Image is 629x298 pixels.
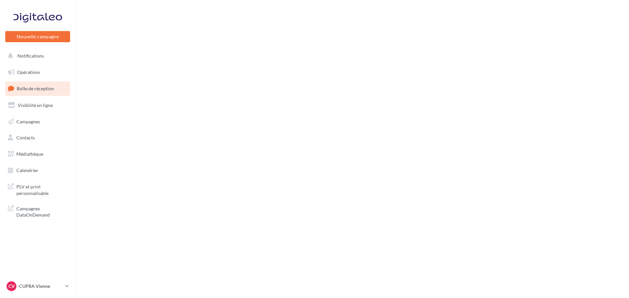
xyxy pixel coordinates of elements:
[5,280,70,292] a: CV CUPRA Vienne
[4,115,71,129] a: Campagnes
[4,180,71,199] a: PLV et print personnalisable
[17,86,54,91] span: Boîte de réception
[17,69,40,75] span: Opérations
[4,98,71,112] a: Visibilité en ligne
[16,118,40,124] span: Campagnes
[16,167,38,173] span: Calendrier
[16,204,67,218] span: Campagnes DataOnDemand
[18,102,53,108] span: Visibilité en ligne
[4,131,71,145] a: Contacts
[19,283,63,289] p: CUPRA Vienne
[9,283,15,289] span: CV
[4,65,71,79] a: Opérations
[4,202,71,221] a: Campagnes DataOnDemand
[4,81,71,96] a: Boîte de réception
[4,164,71,177] a: Calendrier
[17,53,44,59] span: Notifications
[16,151,43,157] span: Médiathèque
[4,147,71,161] a: Médiathèque
[16,182,67,196] span: PLV et print personnalisable
[16,135,35,140] span: Contacts
[5,31,70,42] button: Nouvelle campagne
[4,49,69,63] button: Notifications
